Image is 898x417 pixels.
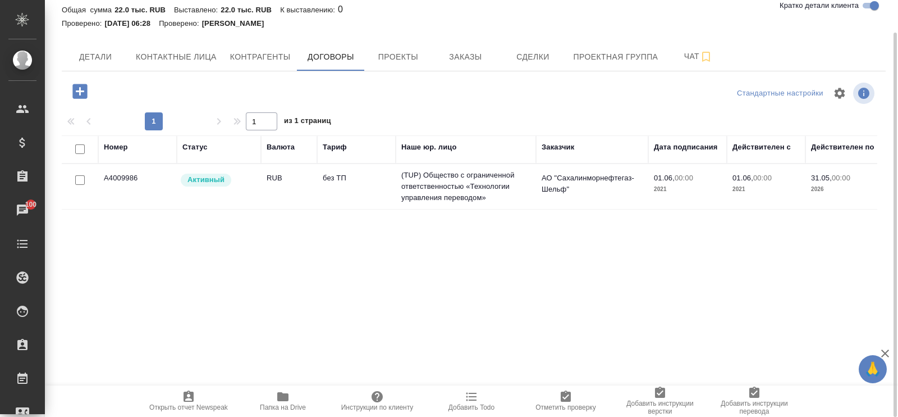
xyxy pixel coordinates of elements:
[3,196,42,224] a: 100
[675,174,693,182] p: 00:00
[448,404,494,411] span: Добавить Todo
[323,142,347,153] div: Тариф
[620,400,700,415] span: Добавить инструкции верстки
[284,114,331,130] span: из 1 страниц
[542,142,574,153] div: Заказчик
[401,142,457,153] div: Наше юр. лицо
[105,19,159,28] p: [DATE] 06:28
[535,404,595,411] span: Отметить проверку
[65,80,95,103] button: Добавить договор
[182,142,208,153] div: Статус
[62,6,114,14] p: Общая сумма
[62,3,886,16] div: 0
[832,174,850,182] p: 00:00
[202,19,273,28] p: [PERSON_NAME]
[654,184,721,195] p: 2021
[654,142,718,153] div: Дата подписания
[811,184,878,195] p: 2026
[98,167,177,206] td: A4009986
[732,174,753,182] p: 01.06,
[424,386,519,417] button: Добавить Todo
[159,19,202,28] p: Проверено:
[732,184,800,195] p: 2021
[174,6,221,14] p: Выставлено:
[613,386,707,417] button: Добавить инструкции верстки
[304,50,358,64] span: Договоры
[396,164,536,209] td: (TUP) Общество с ограниченной ответственностью «Технологии управления переводом»
[230,50,291,64] span: Контрагенты
[371,50,425,64] span: Проекты
[573,50,658,64] span: Проектная группа
[506,50,560,64] span: Сделки
[699,50,713,64] svg: Подписаться
[654,174,675,182] p: 01.06,
[114,6,174,14] p: 22.0 тыс. RUB
[826,80,853,107] span: Настроить таблицу
[753,174,772,182] p: 00:00
[267,142,295,153] div: Валюта
[149,404,228,411] span: Открыть отчет Newspeak
[317,167,396,206] td: без ТП
[280,6,338,14] p: К выставлению:
[542,173,643,195] p: АО "Сахалинморнефтегаз-Шельф"
[141,386,236,417] button: Открыть отчет Newspeak
[19,199,44,210] span: 100
[519,386,613,417] button: Отметить проверку
[671,49,725,64] span: Чат
[732,142,791,153] div: Действителен с
[341,404,414,411] span: Инструкции по клиенту
[438,50,492,64] span: Заказы
[811,142,874,153] div: Действителен по
[260,404,306,411] span: Папка на Drive
[859,355,887,383] button: 🙏
[136,50,217,64] span: Контактные лица
[330,386,424,417] button: Инструкции по клиенту
[707,386,801,417] button: Добавить инструкции перевода
[734,85,826,102] div: split button
[187,174,224,185] p: Активный
[62,19,105,28] p: Проверено:
[236,386,330,417] button: Папка на Drive
[261,167,317,206] td: RUB
[853,83,877,104] span: Посмотреть информацию
[714,400,795,415] span: Добавить инструкции перевода
[863,357,882,381] span: 🙏
[104,142,128,153] div: Номер
[221,6,280,14] p: 22.0 тыс. RUB
[68,50,122,64] span: Детали
[811,174,832,182] p: 31.05,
